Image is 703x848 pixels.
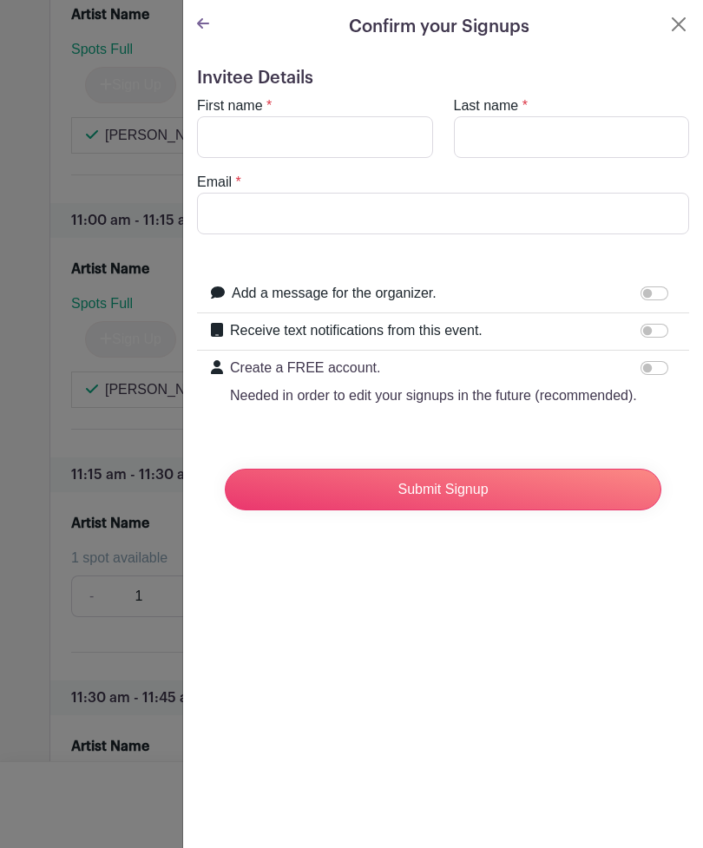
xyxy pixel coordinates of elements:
[230,358,637,378] p: Create a FREE account.
[349,14,529,40] h5: Confirm your Signups
[225,469,661,510] input: Submit Signup
[197,95,263,116] label: First name
[197,68,689,89] h5: Invitee Details
[197,172,232,193] label: Email
[454,95,519,116] label: Last name
[232,283,437,304] label: Add a message for the organizer.
[230,385,637,406] p: Needed in order to edit your signups in the future (recommended).
[668,14,689,35] button: Close
[230,320,483,341] label: Receive text notifications from this event.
